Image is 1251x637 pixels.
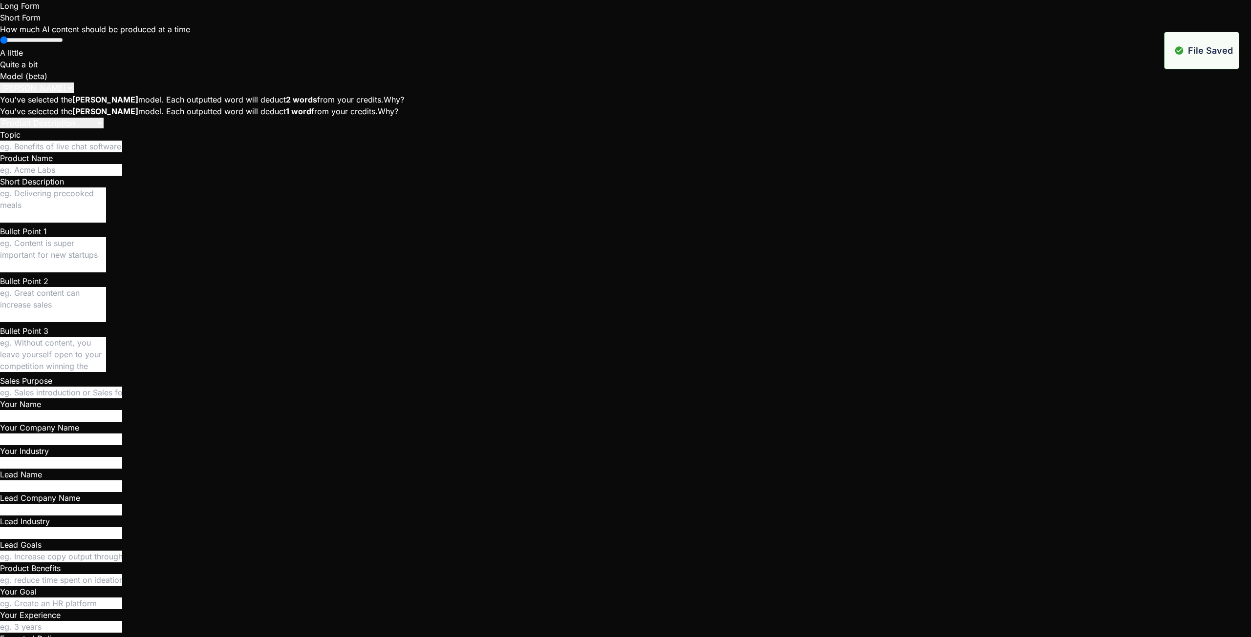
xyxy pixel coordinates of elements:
a: Why? [384,95,404,104]
strong: 1 word [286,106,311,116]
strong: [PERSON_NAME] [72,106,138,116]
strong: [PERSON_NAME] [72,95,138,104]
a: Why? [378,106,398,116]
strong: 2 words [286,95,317,104]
